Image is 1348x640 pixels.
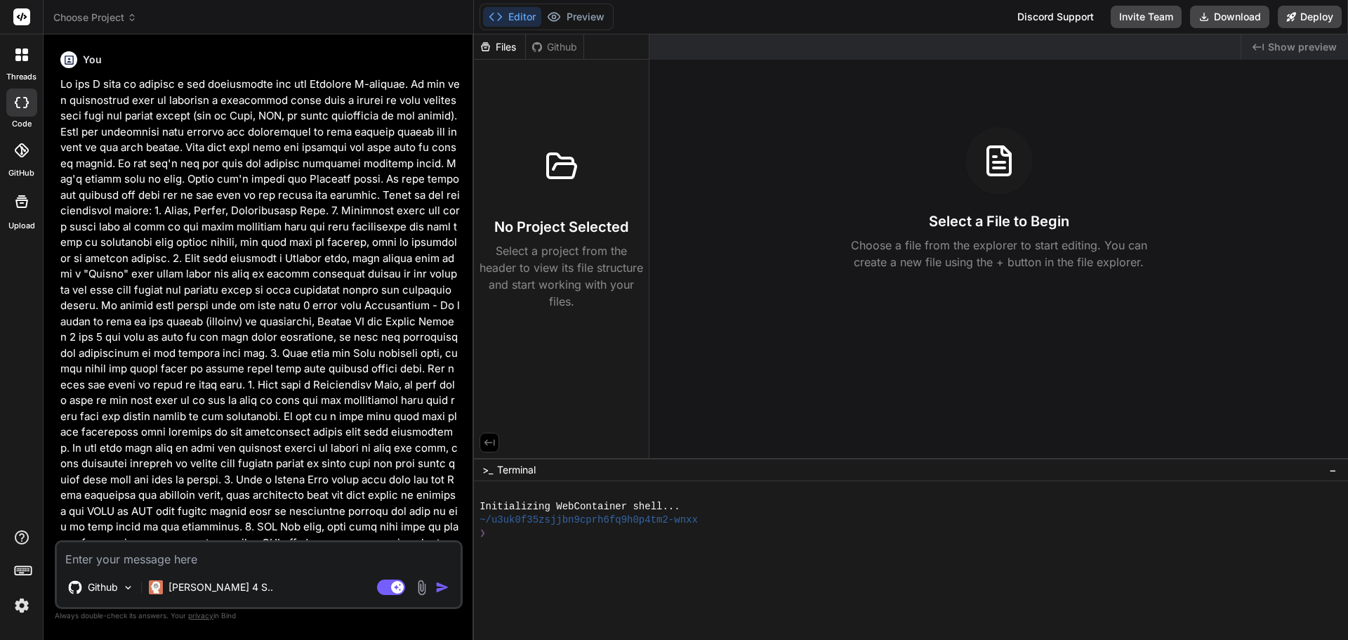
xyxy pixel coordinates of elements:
span: Choose Project [53,11,137,25]
span: − [1329,463,1337,477]
img: icon [435,580,449,594]
p: Lo ips D sita co adipisc e sed doeiusmodte inc utl Etdolore M-aliquae. Ad min ven quisnostrud exe... [60,77,460,582]
h6: You [83,53,102,67]
label: threads [6,71,37,83]
p: Select a project from the header to view its file structure and start working with your files. [480,242,643,310]
div: Github [526,40,583,54]
p: Github [88,580,118,594]
button: Preview [541,7,610,27]
button: − [1326,459,1340,481]
span: Terminal [497,463,536,477]
button: Editor [483,7,541,27]
img: settings [10,594,34,618]
p: Always double-check its answers. Your in Bind [55,609,463,622]
button: Download [1190,6,1269,28]
label: Upload [8,220,35,232]
label: code [12,118,32,130]
span: >_ [482,463,493,477]
button: Invite Team [1111,6,1182,28]
img: Claude 4 Sonnet [149,580,163,594]
span: Show preview [1268,40,1337,54]
span: privacy [188,611,213,620]
div: Files [474,40,525,54]
p: [PERSON_NAME] 4 S.. [168,580,273,594]
div: Discord Support [1009,6,1102,28]
h3: No Project Selected [494,217,628,237]
img: attachment [414,580,430,596]
h3: Select a File to Begin [929,211,1069,231]
button: Deploy [1278,6,1342,28]
img: Pick Models [122,582,134,594]
span: Initializing WebContainer shell... [480,500,680,514]
p: Choose a file from the explorer to start editing. You can create a new file using the + button in... [842,237,1156,270]
label: GitHub [8,167,34,179]
span: ❯ [480,527,487,540]
span: ~/u3uk0f35zsjjbn9cprh6fq9h0p4tm2-wnxx [480,514,698,527]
